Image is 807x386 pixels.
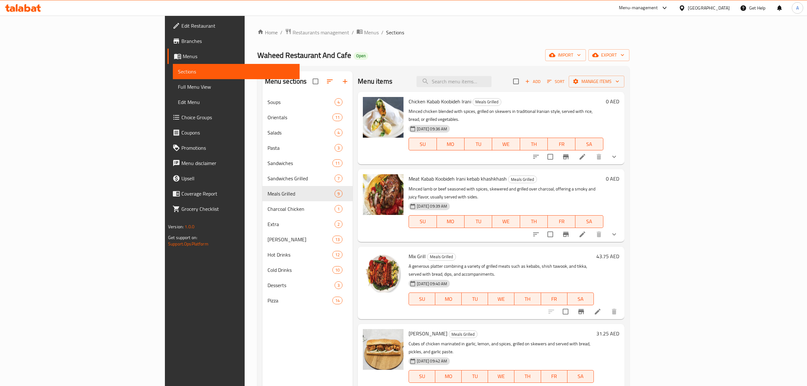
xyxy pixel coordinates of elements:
[449,331,477,338] span: Meals Grilled
[414,126,450,132] span: [DATE] 09:36 AM
[569,76,624,87] button: Manage items
[517,294,538,304] span: TH
[523,77,543,86] span: Add item
[268,236,332,243] span: [PERSON_NAME]
[523,77,543,86] button: Add
[462,293,488,305] button: TU
[528,149,544,164] button: sort-choices
[363,252,403,293] img: Mix Grill
[524,78,541,85] span: Add
[335,130,342,136] span: 4
[293,29,349,36] span: Restaurants management
[268,236,332,243] div: Mansaf Biryani
[517,372,538,381] span: TH
[268,175,335,182] span: Sandwiches Grilled
[322,74,337,89] span: Sort sections
[262,110,353,125] div: Orientals11
[262,155,353,171] div: Sandwiches11
[268,190,335,197] div: Meals Grilled
[545,49,586,61] button: import
[335,175,342,182] div: items
[437,138,465,150] button: MO
[688,4,730,11] div: [GEOGRAPHIC_DATA]
[268,159,332,167] span: Sandwiches
[333,298,342,304] span: 14
[541,293,567,305] button: FR
[262,140,353,155] div: Pasta3
[409,174,507,183] span: Meat Kabab Koobideh Irani kebab khashkhash
[181,175,295,182] span: Upsell
[386,29,404,36] span: Sections
[335,145,342,151] span: 3
[262,186,353,201] div: Meals Grilled9
[464,372,485,381] span: TU
[619,4,658,12] div: Menu-management
[593,51,624,59] span: export
[567,370,594,383] button: SA
[409,138,437,150] button: SU
[173,94,300,110] a: Edit Menu
[464,294,485,304] span: TU
[567,293,594,305] button: SA
[167,33,300,49] a: Branches
[588,49,629,61] button: export
[167,201,300,217] a: Grocery Checklist
[570,372,591,381] span: SA
[409,329,447,338] span: [PERSON_NAME]
[183,52,295,60] span: Menus
[332,266,342,274] div: items
[333,252,342,258] span: 12
[514,293,541,305] button: TH
[574,78,619,86] span: Manage items
[268,297,332,304] span: Pizza
[309,75,322,88] span: Select all sections
[268,129,335,136] span: Salads
[548,138,575,150] button: FR
[354,53,368,59] span: Open
[596,329,619,338] h6: 31.25 AED
[181,205,295,213] span: Grocery Checklist
[591,149,607,164] button: delete
[596,252,619,261] h6: 43.75 AED
[541,370,567,383] button: FR
[439,140,462,149] span: MO
[167,171,300,186] a: Upsell
[257,28,629,37] nav: breadcrumb
[523,140,545,149] span: TH
[268,205,335,213] span: Charcoal Chicken
[409,293,435,305] button: SU
[268,144,335,152] span: Pasta
[168,240,208,248] a: Support.OpsPlatform
[268,281,335,289] span: Desserts
[544,372,565,381] span: FR
[438,372,459,381] span: MO
[473,98,501,106] span: Meals Grilled
[610,231,618,238] svg: Show Choices
[333,237,342,243] span: 13
[333,267,342,273] span: 10
[606,97,619,106] h6: 0 AED
[167,49,300,64] a: Menus
[544,228,557,241] span: Select to update
[607,149,622,164] button: show more
[411,140,434,149] span: SU
[268,251,332,258] span: Hot Drinks
[491,372,512,381] span: WE
[363,329,403,370] img: Shish Tawook
[167,110,300,125] a: Choice Groups
[173,79,300,94] a: Full Menu View
[550,140,573,149] span: FR
[332,297,342,304] div: items
[335,191,342,197] span: 9
[268,266,332,274] div: Cold Drinks
[178,98,295,106] span: Edit Menu
[523,217,545,226] span: TH
[409,185,603,201] p: Minced lamb or beef seasoned with spices, skewered and grilled over charcoal, offering a smoky an...
[606,174,619,183] h6: 0 AED
[439,217,462,226] span: MO
[465,215,492,228] button: TU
